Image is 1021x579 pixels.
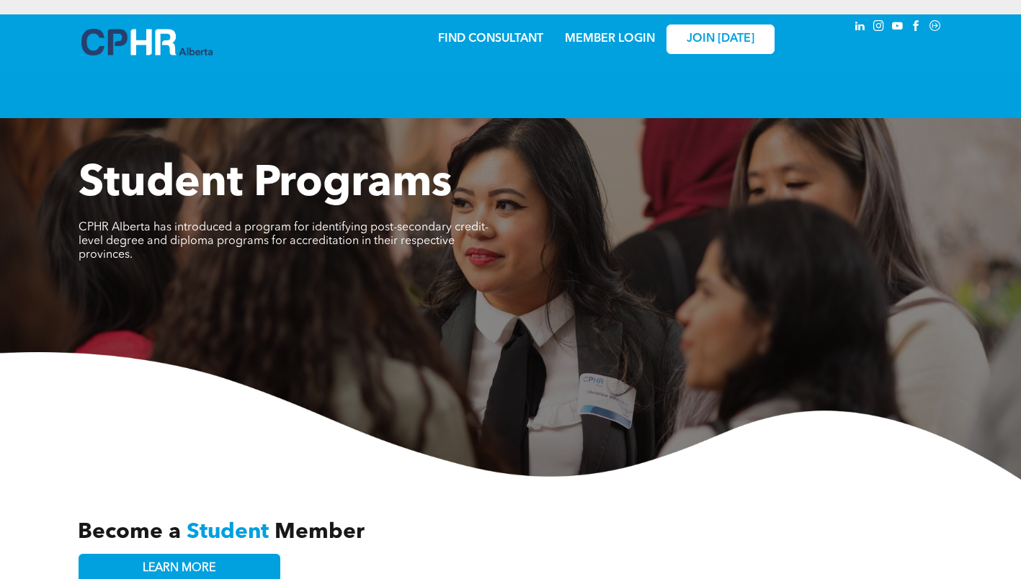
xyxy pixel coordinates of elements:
[79,222,489,261] span: CPHR Alberta has introduced a program for identifying post-secondary credit-level degree and dipl...
[79,163,452,206] span: Student Programs
[666,24,775,54] a: JOIN [DATE]
[871,18,887,37] a: instagram
[909,18,924,37] a: facebook
[927,18,943,37] a: Social network
[438,33,543,45] a: FIND CONSULTANT
[890,18,906,37] a: youtube
[78,521,181,543] span: Become a
[565,33,655,45] a: MEMBER LOGIN
[852,18,868,37] a: linkedin
[275,521,365,543] span: Member
[687,32,754,46] span: JOIN [DATE]
[187,521,269,543] span: Student
[81,29,213,55] img: A blue and white logo for cp alberta
[143,562,215,575] span: LEARN MORE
